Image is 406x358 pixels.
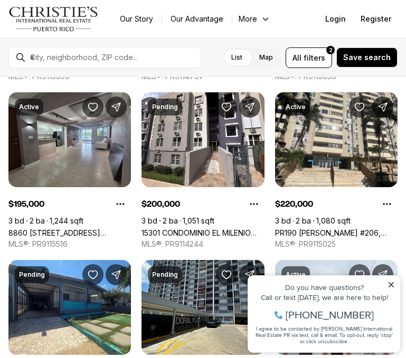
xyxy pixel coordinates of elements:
p: Active [286,103,306,111]
button: Property options [376,193,398,215]
p: Pending [152,103,178,111]
button: Save Property: 8860 PASEO DEL REY #H-102 [82,96,103,118]
button: Login [319,8,352,30]
span: All [292,52,301,63]
button: Share Property [106,96,127,118]
a: Our Advantage [162,12,232,26]
button: Save Property: DORAL PLAZA LUIS VIGOREAUX AVENUE #11-L [216,264,237,285]
button: Share Property [239,264,260,285]
p: Pending [19,270,45,279]
span: Save search [343,53,391,62]
span: Login [325,15,346,23]
p: Pending [152,270,178,279]
a: Our Story [111,12,162,26]
div: Do you have questions? [11,24,153,31]
span: [PHONE_NUMBER] [43,50,131,60]
button: Share Property [239,96,260,118]
button: Share Property [106,264,127,285]
button: Property options [243,193,265,215]
span: filters [304,52,325,63]
a: 15301 CONDOMINIO EL MILENIO #151301, CAROLINA PR, 00983 [141,228,264,237]
button: Save Property: . VICTOR MORALES #608 [82,264,103,285]
button: Save Property: PR190 BALDORIOTY DE CASTRO #206 [349,96,370,118]
button: Share Property [372,96,393,118]
button: Property options [110,193,131,215]
button: Register [354,8,398,30]
button: Save search [336,47,398,67]
a: PR190 BALDORIOTY DE CASTRO #206, CAROLINA PR, 00983 [275,228,398,237]
p: Active [19,103,39,111]
span: I agree to be contacted by [PERSON_NAME] International Real Estate PR via text, call & email. To ... [13,65,150,85]
a: 8860 PASEO DEL REY #H-102, CAROLINA PR, 00987 [8,228,131,237]
img: logo [8,6,99,32]
span: 2 [329,46,333,54]
label: Map [251,48,281,67]
div: Call or text [DATE], we are here to help! [11,34,153,41]
label: List [223,48,251,67]
span: Register [361,15,391,23]
button: More [232,12,277,26]
button: Save Property: 15301 CONDOMINIO EL MILENIO #151301 [216,96,237,118]
button: Allfilters2 [286,47,332,68]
